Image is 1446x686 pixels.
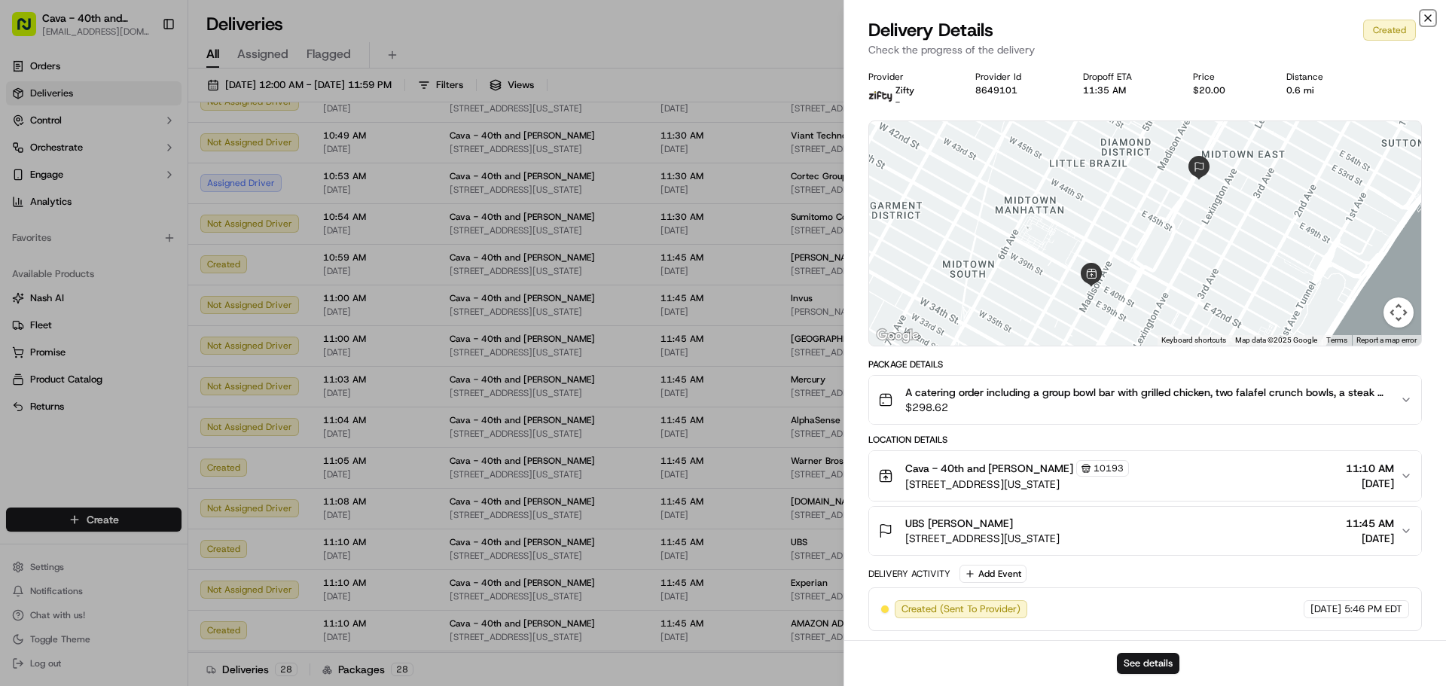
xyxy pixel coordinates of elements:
img: 1724597045416-56b7ee45-8013-43a0-a6f9-03cb97ddad50 [32,144,59,171]
div: Past conversations [15,196,101,208]
span: Klarizel Pensader [47,233,124,245]
div: Location Details [868,434,1422,446]
button: A catering order including a group bowl bar with grilled chicken, two falafel crunch bowls, a ste... [869,376,1421,424]
span: [STREET_ADDRESS][US_STATE] [905,531,1060,546]
span: [STREET_ADDRESS][US_STATE] [905,477,1129,492]
div: Dropoff ETA [1083,71,1169,83]
div: Delivery Activity [868,568,950,580]
button: UBS [PERSON_NAME][STREET_ADDRESS][US_STATE]11:45 AM[DATE] [869,507,1421,555]
span: $298.62 [905,400,1388,415]
p: Welcome 👋 [15,60,274,84]
p: Zifty [895,84,914,96]
img: Klarizel Pensader [15,219,39,243]
button: Start new chat [256,148,274,166]
a: Report a map error [1356,336,1417,344]
span: • [111,274,116,286]
span: [DATE] [119,274,150,286]
span: Knowledge Base [30,337,115,352]
div: Price [1193,71,1262,83]
span: 5:46 PM EDT [1344,602,1402,616]
div: Distance [1286,71,1360,83]
span: - [895,96,900,108]
img: zifty-logo-trans-sq.png [868,84,892,108]
img: 1736555255976-a54dd68f-1ca7-489b-9aae-adbdc363a1c4 [15,144,42,171]
span: [DATE] [1346,476,1394,491]
span: Created (Sent To Provider) [901,602,1020,616]
div: Provider [868,71,951,83]
a: 📗Knowledge Base [9,331,121,358]
div: 📗 [15,338,27,350]
button: 8649101 [975,84,1017,96]
span: 40th Madison [47,274,108,286]
span: Cava - 40th and [PERSON_NAME] [905,461,1073,476]
span: 11:45 AM [1346,516,1394,531]
input: Got a question? Start typing here... [39,97,271,113]
span: • [127,233,133,245]
img: Nash [15,15,45,45]
a: Powered byPylon [106,373,182,385]
a: 💻API Documentation [121,331,248,358]
img: Google [873,326,923,346]
span: [DATE] [136,233,166,245]
div: Start new chat [68,144,247,159]
a: Terms (opens in new tab) [1326,336,1347,344]
button: See all [233,193,274,211]
button: Cava - 40th and [PERSON_NAME]10193[STREET_ADDRESS][US_STATE]11:10 AM[DATE] [869,451,1421,501]
button: Map camera controls [1383,297,1414,328]
div: We're available if you need us! [68,159,207,171]
span: 10193 [1094,462,1124,474]
div: Package Details [868,358,1422,370]
button: Add Event [959,565,1027,583]
img: 1736555255976-a54dd68f-1ca7-489b-9aae-adbdc363a1c4 [30,234,42,246]
div: 💻 [127,338,139,350]
span: [DATE] [1346,531,1394,546]
span: A catering order including a group bowl bar with grilled chicken, two falafel crunch bowls, a ste... [905,385,1388,400]
span: Pylon [150,373,182,385]
span: UBS [PERSON_NAME] [905,516,1013,531]
div: $20.00 [1193,84,1262,96]
span: Delivery Details [868,18,993,42]
span: API Documentation [142,337,242,352]
img: 40th Madison [15,260,39,284]
span: [DATE] [1310,602,1341,616]
div: 0.6 mi [1286,84,1360,96]
span: 11:10 AM [1346,461,1394,476]
div: 11:35 AM [1083,84,1169,96]
a: Open this area in Google Maps (opens a new window) [873,326,923,346]
button: Keyboard shortcuts [1161,335,1226,346]
div: Provider Id [975,71,1058,83]
p: Check the progress of the delivery [868,42,1422,57]
button: See details [1117,653,1179,674]
span: Map data ©2025 Google [1235,336,1317,344]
